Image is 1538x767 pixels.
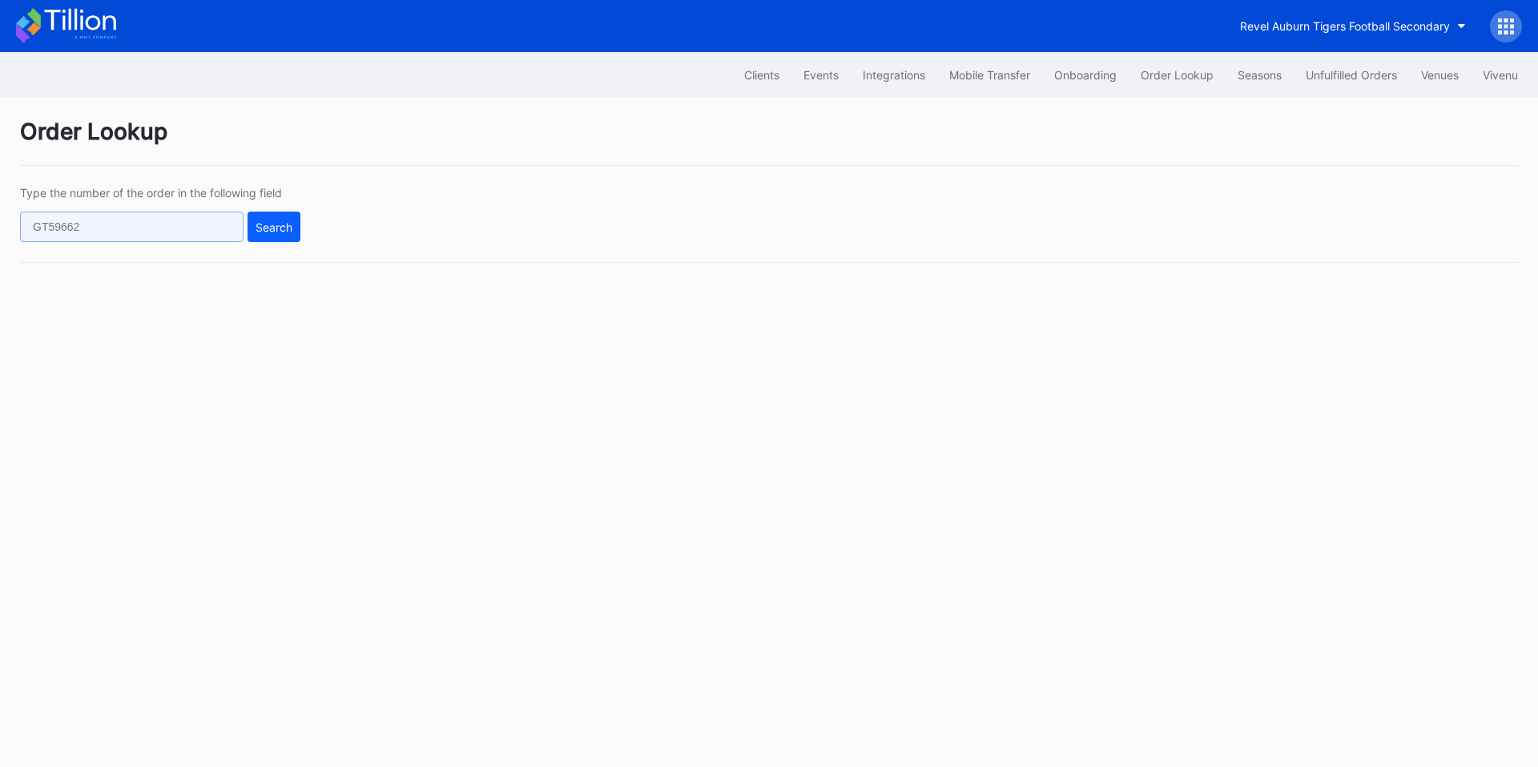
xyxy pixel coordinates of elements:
button: Venues [1409,60,1471,90]
div: Clients [744,68,779,82]
div: Venues [1421,68,1459,82]
div: Vivenu [1483,68,1518,82]
div: Onboarding [1054,68,1117,82]
button: Seasons [1226,60,1294,90]
button: Revel Auburn Tigers Football Secondary [1228,11,1478,41]
button: Events [791,60,851,90]
div: Type the number of the order in the following field [20,186,300,200]
button: Onboarding [1042,60,1129,90]
input: GT59662 [20,212,244,242]
div: Revel Auburn Tigers Football Secondary [1240,19,1450,33]
button: Order Lookup [1129,60,1226,90]
button: Clients [732,60,791,90]
div: Order Lookup [1141,68,1214,82]
div: Mobile Transfer [949,68,1030,82]
button: Search [248,212,300,242]
div: Seasons [1238,68,1282,82]
button: Mobile Transfer [937,60,1042,90]
button: Integrations [851,60,937,90]
div: Order Lookup [20,118,1518,166]
div: Unfulfilled Orders [1306,68,1397,82]
div: Search [256,220,292,234]
div: Integrations [863,68,925,82]
div: Events [803,68,839,82]
button: Vivenu [1471,60,1530,90]
button: Unfulfilled Orders [1294,60,1409,90]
